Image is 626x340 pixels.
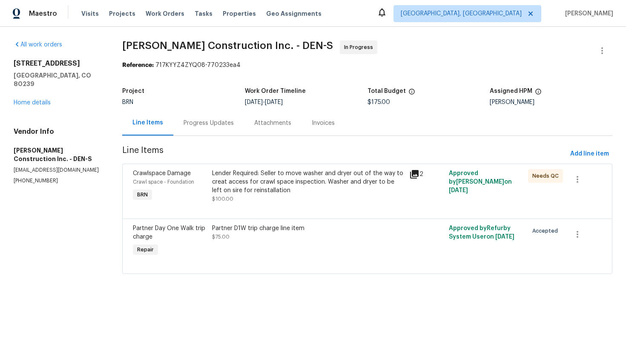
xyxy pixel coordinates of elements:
span: $75.00 [212,234,230,239]
span: [PERSON_NAME] Construction Inc. - DEN-S [122,40,333,51]
span: Properties [223,9,256,18]
span: [PERSON_NAME] [562,9,613,18]
span: Line Items [122,146,567,162]
div: Lender Required: Seller to move washer and dryer out of the way to creat access for crawl space i... [212,169,405,195]
span: Add line item [570,149,609,159]
div: 717KYYZ4ZYQ08-770233ea4 [122,61,612,69]
span: $175.00 [368,99,390,105]
div: Attachments [254,119,291,127]
span: Partner Day One Walk trip charge [133,225,205,240]
span: Projects [109,9,135,18]
h5: Project [122,88,144,94]
h2: [STREET_ADDRESS] [14,59,102,68]
span: Accepted [532,227,561,235]
span: Repair [134,245,157,254]
span: BRN [134,190,151,199]
span: Tasks [195,11,212,17]
h5: [PERSON_NAME] Construction Inc. - DEN-S [14,146,102,163]
h5: Work Order Timeline [245,88,306,94]
div: Invoices [312,119,335,127]
h5: Total Budget [368,88,406,94]
span: Crawl space - Foundation [133,179,194,184]
span: [DATE] [245,99,263,105]
span: The total cost of line items that have been proposed by Opendoor. This sum includes line items th... [408,88,415,99]
div: Line Items [132,118,163,127]
p: [EMAIL_ADDRESS][DOMAIN_NAME] [14,167,102,174]
span: Needs QC [532,172,562,180]
button: Add line item [567,146,612,162]
span: Geo Assignments [266,9,322,18]
span: [DATE] [265,99,283,105]
span: - [245,99,283,105]
span: [DATE] [449,187,468,193]
span: [DATE] [495,234,514,240]
span: In Progress [344,43,376,52]
span: Approved by Refurby System User on [449,225,514,240]
span: Visits [81,9,99,18]
h5: Assigned HPM [490,88,532,94]
div: [PERSON_NAME] [490,99,612,105]
span: Crawlspace Damage [133,170,191,176]
span: The hpm assigned to this work order. [535,88,542,99]
p: [PHONE_NUMBER] [14,177,102,184]
div: Progress Updates [184,119,234,127]
span: Work Orders [146,9,184,18]
span: Approved by [PERSON_NAME] on [449,170,512,193]
span: BRN [122,99,133,105]
h4: Vendor Info [14,127,102,136]
h5: [GEOGRAPHIC_DATA], CO 80239 [14,71,102,88]
span: $100.00 [212,196,233,202]
span: Maestro [29,9,57,18]
a: All work orders [14,42,62,48]
a: Home details [14,100,51,106]
div: Partner D1W trip charge line item [212,224,405,233]
span: [GEOGRAPHIC_DATA], [GEOGRAPHIC_DATA] [401,9,522,18]
div: 2 [409,169,444,179]
b: Reference: [122,62,154,68]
